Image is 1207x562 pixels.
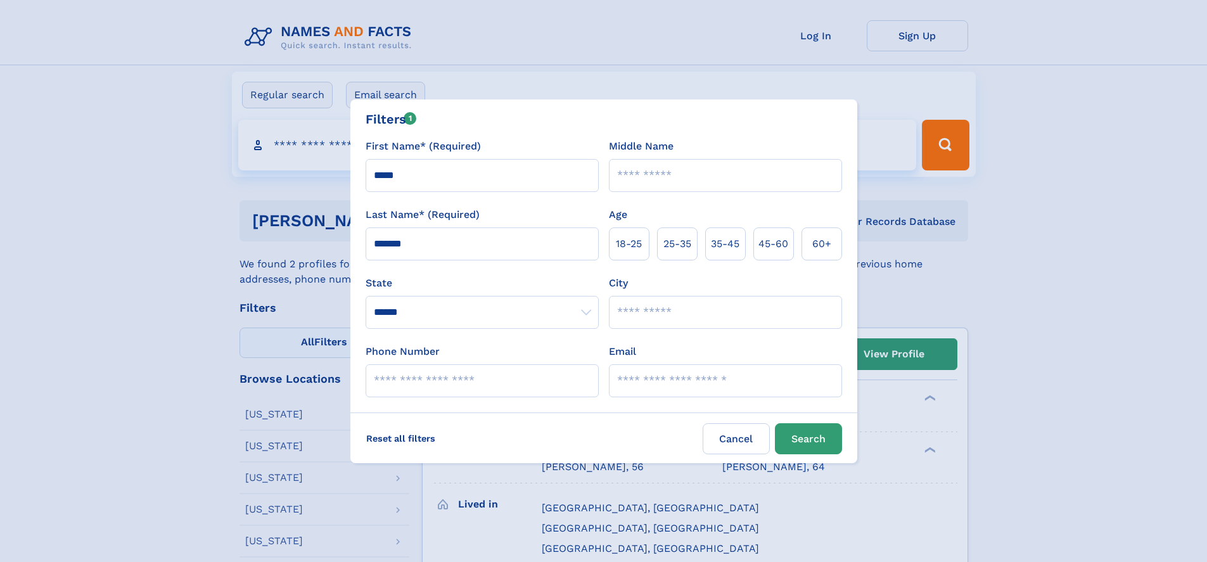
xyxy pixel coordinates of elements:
label: Reset all filters [358,423,444,454]
div: Filters [366,110,417,129]
span: 45‑60 [758,236,788,252]
label: State [366,276,599,291]
span: 60+ [812,236,831,252]
span: 18‑25 [616,236,642,252]
label: City [609,276,628,291]
label: Age [609,207,627,222]
label: Cancel [703,423,770,454]
label: Last Name* (Required) [366,207,480,222]
span: 25‑35 [663,236,691,252]
label: Email [609,344,636,359]
label: Phone Number [366,344,440,359]
label: First Name* (Required) [366,139,481,154]
button: Search [775,423,842,454]
label: Middle Name [609,139,674,154]
span: 35‑45 [711,236,739,252]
